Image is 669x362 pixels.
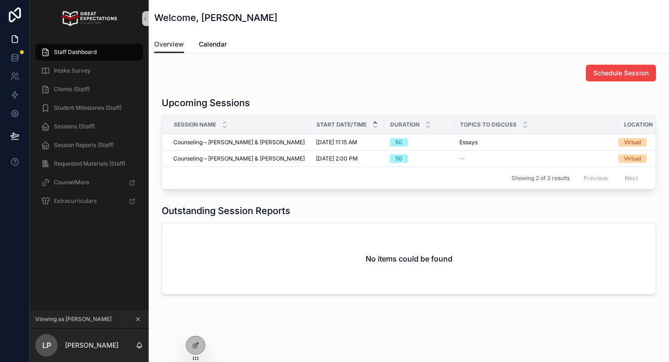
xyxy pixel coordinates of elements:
[154,11,277,24] h1: Welcome, [PERSON_NAME]
[35,193,143,209] a: Extracurriculars
[54,48,97,56] span: Staff Dashboard
[366,253,453,264] h2: No items could be found
[199,36,227,54] a: Calendar
[173,155,305,162] span: Counseling – [PERSON_NAME] & [PERSON_NAME]
[395,154,402,163] div: 50
[54,160,125,168] span: Requested Materials (Staff)
[162,204,290,217] h1: Outstanding Session Reports
[54,123,95,130] span: Sessions (Staff)
[624,138,641,147] div: Virtual
[35,155,143,172] a: Requested Materials (Staff)
[395,138,402,147] div: 50
[459,155,465,162] span: --
[35,118,143,135] a: Sessions (Staff)
[35,315,111,323] span: Viewing as [PERSON_NAME]
[54,141,114,149] span: Session Reports (Staff)
[54,86,90,93] span: Clients (Staff)
[30,37,149,221] div: scrollable content
[35,81,143,98] a: Clients (Staff)
[54,67,91,74] span: Intake Survey
[512,174,570,182] span: Showing 2 of 2 results
[624,154,641,163] div: Virtual
[42,340,51,351] span: LP
[460,121,517,128] span: Topics to discuss
[35,137,143,154] a: Session Reports (Staff)
[35,62,143,79] a: Intake Survey
[593,68,649,78] span: Schedule Session
[586,65,656,81] button: Schedule Session
[154,40,184,49] span: Overview
[316,155,358,162] span: [DATE] 2:00 PM
[35,100,143,116] a: Student Milestones (Staff)
[54,197,97,205] span: Extracurriculars
[162,96,250,109] h1: Upcoming Sessions
[459,139,478,146] span: Essays
[199,40,227,49] span: Calendar
[390,121,420,128] span: Duration
[624,121,653,128] span: Location
[54,179,89,186] span: CounselMore
[35,174,143,191] a: CounselMore
[316,121,367,128] span: Start Date/Time
[61,11,117,26] img: App logo
[54,104,122,112] span: Student Milestones (Staff)
[154,36,184,54] a: Overview
[174,121,216,128] span: Session Name
[35,44,143,60] a: Staff Dashboard
[65,341,118,350] p: [PERSON_NAME]
[316,139,357,146] span: [DATE] 11:15 AM
[173,139,305,146] span: Counseling – [PERSON_NAME] & [PERSON_NAME]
